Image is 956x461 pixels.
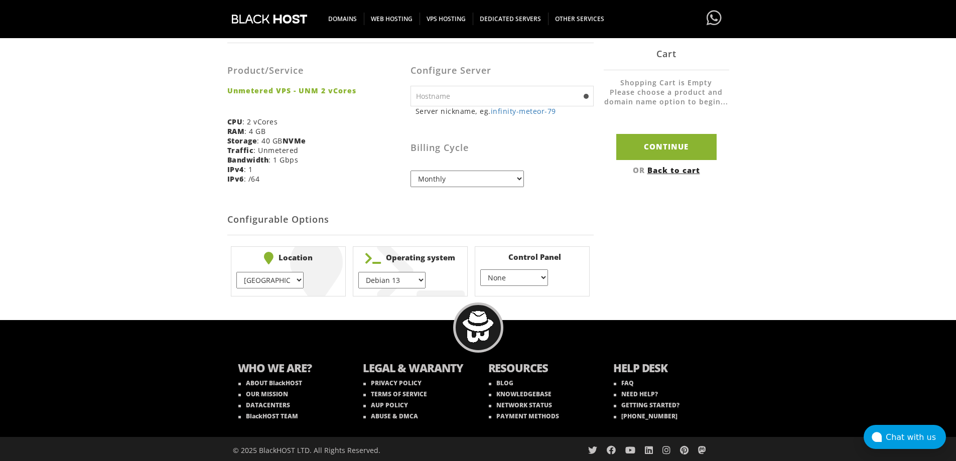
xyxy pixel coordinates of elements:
select: } } } } [480,269,548,286]
a: [PHONE_NUMBER] [614,412,677,420]
li: Shopping Cart is Empty Please choose a product and domain name option to begin... [604,78,729,116]
a: NETWORK STATUS [489,401,552,409]
a: PAYMENT METHODS [489,412,559,420]
a: FAQ [614,379,634,387]
b: LEGAL & WARANTY [363,360,468,378]
b: Location [236,252,340,264]
a: infinity-meteor-79 [491,106,556,116]
a: NEED HELP? [614,390,658,398]
div: OR [604,165,729,175]
a: Back to cart [647,165,700,175]
a: BLOG [489,379,513,387]
div: Cart [604,38,729,70]
a: KNOWLEDGEBASE [489,390,552,398]
b: IPv6 [227,174,244,184]
a: DATACENTERS [238,401,290,409]
div: : 2 vCores : 4 GB : 40 GB : Unmetered : 1 Gbps : 1 : /64 [227,51,411,191]
input: Hostname [411,86,594,106]
b: IPv4 [227,165,244,174]
select: } } } } } } [236,272,304,288]
strong: Unmetered VPS - UNM 2 vCores [227,86,403,95]
h3: Product/Service [227,66,403,76]
a: ABOUT BlackHOST [238,379,302,387]
b: Control Panel [480,252,584,262]
select: } } } } } } } } } } } } } } } } } } } } } [358,272,426,288]
h3: Configure Server [411,66,594,76]
button: Chat with us [864,425,946,449]
span: VPS HOSTING [420,13,473,25]
b: Traffic [227,145,254,155]
a: ABUSE & DMCA [363,412,418,420]
a: GETTING STARTED? [614,401,679,409]
b: CPU [227,117,243,126]
span: OTHER SERVICES [548,13,611,25]
b: Storage [227,136,257,145]
a: TERMS OF SERVICE [363,390,427,398]
span: WEB HOSTING [364,13,420,25]
b: RESOURCES [488,360,594,378]
h2: Configurable Options [227,205,594,235]
b: NVMe [283,136,306,145]
a: BlackHOST TEAM [238,412,298,420]
b: HELP DESK [613,360,719,378]
b: Bandwidth [227,155,269,165]
b: WHO WE ARE? [238,360,343,378]
img: BlackHOST mascont, Blacky. [462,311,494,343]
a: OUR MISSION [238,390,288,398]
a: AUP POLICY [363,401,408,409]
small: Server nickname, eg. [416,106,594,116]
h3: Billing Cycle [411,143,594,153]
input: Continue [616,134,717,160]
div: Chat with us [886,432,946,442]
b: Operating system [358,252,462,264]
b: RAM [227,126,245,136]
span: DEDICATED SERVERS [473,13,549,25]
span: DOMAINS [321,13,364,25]
a: PRIVACY POLICY [363,379,422,387]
